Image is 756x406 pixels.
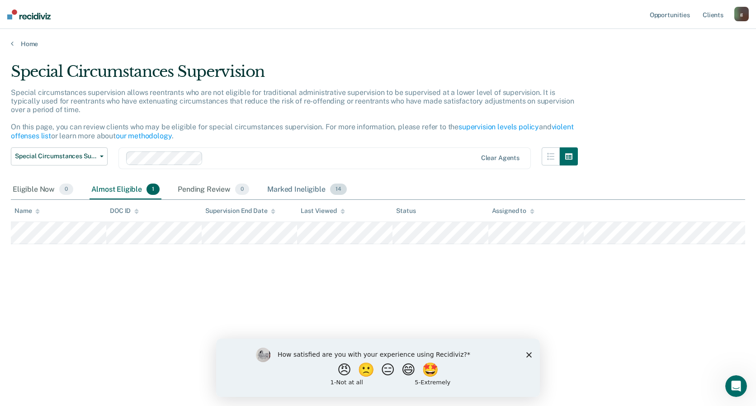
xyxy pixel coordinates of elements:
[90,180,161,200] div: Almost Eligible1
[11,62,578,88] div: Special Circumstances Supervision
[15,152,96,160] span: Special Circumstances Supervision
[110,207,139,215] div: DOC ID
[235,184,249,195] span: 0
[492,207,534,215] div: Assigned to
[734,7,749,21] button: g
[11,40,745,48] a: Home
[14,207,40,215] div: Name
[301,207,345,215] div: Last Viewed
[176,180,251,200] div: Pending Review0
[330,184,347,195] span: 14
[7,9,51,19] img: Recidiviz
[11,180,75,200] div: Eligible Now0
[265,180,348,200] div: Marked Ineligible14
[11,88,574,140] p: Special circumstances supervision allows reentrants who are not eligible for traditional administ...
[116,132,172,140] a: our methodology
[725,375,747,397] iframe: Intercom live chat
[59,184,73,195] span: 0
[146,184,160,195] span: 1
[458,123,539,131] a: supervision levels policy
[11,147,108,165] button: Special Circumstances Supervision
[481,154,520,162] div: Clear agents
[216,339,540,397] iframe: Survey by Kim from Recidiviz
[396,207,416,215] div: Status
[205,207,275,215] div: Supervision End Date
[11,123,574,140] a: violent offenses list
